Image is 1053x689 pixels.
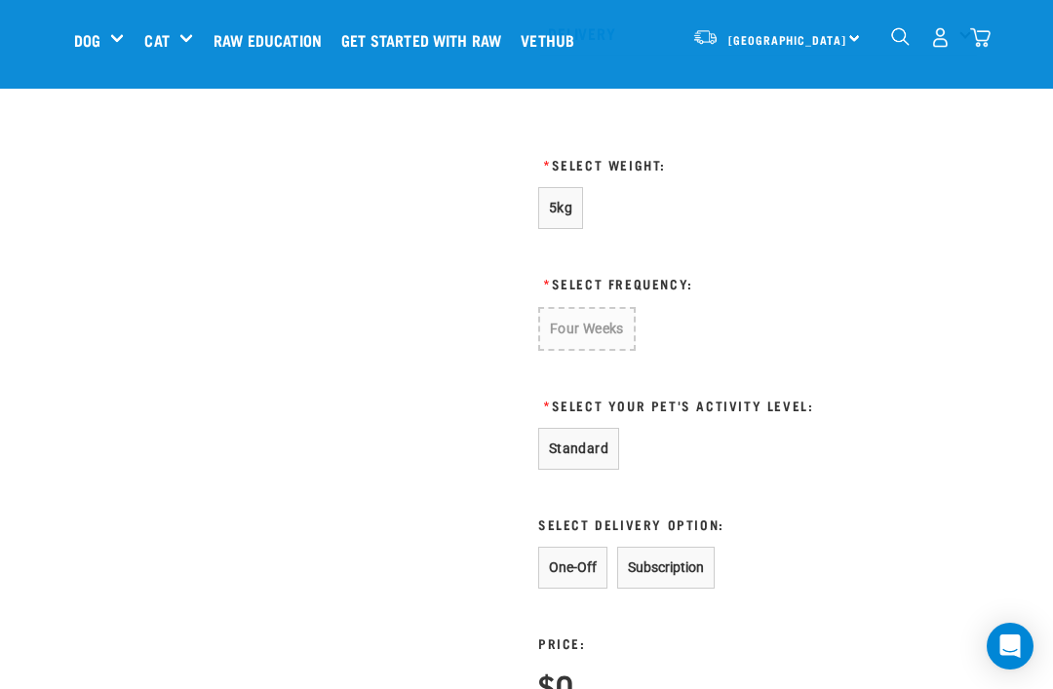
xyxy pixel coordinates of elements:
[538,157,977,172] h3: Select Weight:
[538,428,619,470] button: Standard
[728,36,846,43] span: [GEOGRAPHIC_DATA]
[538,276,977,290] h3: Select Frequency:
[538,187,583,229] button: 5kg
[336,1,516,79] a: Get started with Raw
[987,623,1033,670] div: Open Intercom Messenger
[538,398,977,412] h3: Select Your Pet's Activity Level:
[538,307,636,351] button: Four Weeks
[538,517,977,531] h3: Select Delivery Option:
[549,200,572,215] span: 5kg
[144,28,169,52] a: Cat
[692,28,719,46] img: van-moving.png
[74,28,100,52] a: Dog
[617,547,715,589] button: Subscription
[538,547,607,589] button: One-Off
[516,1,589,79] a: Vethub
[970,27,991,48] img: home-icon@2x.png
[930,27,951,48] img: user.png
[891,27,910,46] img: home-icon-1@2x.png
[209,1,336,79] a: Raw Education
[538,635,586,650] h3: Price:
